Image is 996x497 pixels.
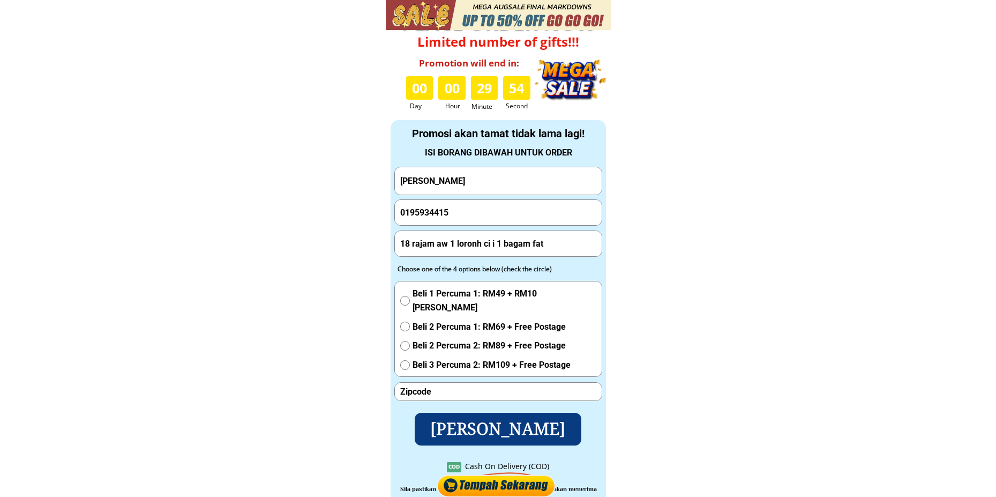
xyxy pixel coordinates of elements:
input: Phone Number/ Nombor Telefon [398,200,599,226]
input: Your Full Name/ Nama Penuh [398,167,599,195]
span: Beli 1 Percuma 1: RM49 + RM10 [PERSON_NAME] [413,287,596,314]
h3: Day [410,101,437,111]
div: ISI BORANG DIBAWAH UNTUK ORDER [391,146,605,160]
h3: Promotion will end in: [408,56,531,70]
h3: Hour [445,101,468,111]
h4: Limited number of gifts!!! [403,34,593,50]
p: [PERSON_NAME] [413,412,584,446]
span: Beli 3 Percuma 2: RM109 + Free Postage [413,358,596,372]
div: Promosi akan tamat tidak lama lagi! [391,125,605,142]
span: Beli 2 Percuma 1: RM69 + Free Postage [413,320,596,334]
h3: COD [447,462,461,471]
input: Zipcode [398,383,599,400]
h3: Minute [471,101,501,112]
span: Beli 2 Percuma 2: RM89 + Free Postage [413,339,596,353]
div: Choose one of the 4 options below (check the circle) [398,264,579,274]
div: Cash On Delivery (COD) [465,461,549,472]
input: Address(Ex: 52 Jalan Wirawati 7, Maluri, 55100 Kuala Lumpur) [398,231,599,256]
h3: Second [506,101,532,111]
